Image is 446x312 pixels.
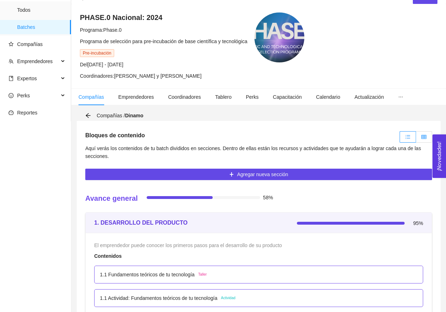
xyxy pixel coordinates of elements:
span: ellipsis [398,94,403,99]
span: Aquí verás los contenidos de tu batch divididos en secciones. Dentro de ellas están los recursos ... [85,145,421,159]
span: Capacitación [273,94,302,100]
span: Pre-incubación [80,49,114,57]
p: 1.1 Actividad: Fundamentos teóricos de tu tecnología [100,294,217,302]
span: Del [DATE] - [DATE] [80,62,123,67]
span: Calendario [316,94,340,100]
span: Programa: Phase.0 [80,27,122,33]
span: Compañías [17,41,43,47]
strong: 1. DESARROLLO DEL PRODUCTO [94,220,188,226]
span: dashboard [9,110,14,115]
span: Compañías / [97,113,143,118]
span: Actualización [354,94,384,100]
span: Perks [17,93,30,98]
span: plus [229,172,234,178]
span: book [9,76,14,81]
span: Taller [198,272,207,277]
strong: Contenidos [94,253,122,259]
div: Volver [85,113,91,119]
span: arrow-left [85,113,91,118]
span: 95% [413,221,423,226]
span: Compañías [78,94,104,100]
span: 58% [263,195,273,200]
span: Expertos [17,76,37,81]
span: Todos [17,3,65,17]
strong: Dinamo [125,113,143,118]
span: Emprendedores [17,58,53,64]
span: El emprendedor puede conocer los primeros pasos para el desarrollo de su producto [94,242,282,248]
span: team [9,59,14,64]
span: table [421,134,426,139]
button: Open Feedback Widget [432,134,446,178]
span: Batches [17,20,65,34]
span: Programa de selección para pre-incubación de base científica y tecnológica [80,39,247,44]
h5: Bloques de contenido [85,131,145,140]
span: Agregar nueva sección [237,170,288,178]
span: unordered-list [405,134,410,139]
span: Perks [246,94,259,100]
span: Coordinadores: [PERSON_NAME] y [PERSON_NAME] [80,73,202,79]
p: 1.1 Fundamentos teóricos de tu tecnología [100,271,194,278]
span: Actividad [221,295,235,301]
span: Coordinadores [168,94,201,100]
h4: PHASE.0 Nacional: 2024 [80,12,247,22]
span: Tablero [215,94,232,100]
span: smile [9,93,14,98]
span: star [9,42,14,47]
button: plusAgregar nueva sección [85,169,432,180]
span: Reportes [17,110,37,116]
h4: Avance general [85,193,138,203]
span: Emprendedores [118,94,154,100]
